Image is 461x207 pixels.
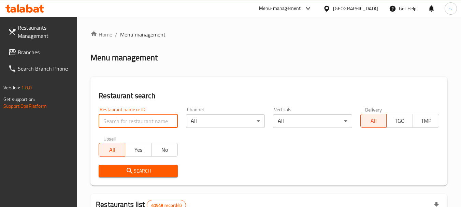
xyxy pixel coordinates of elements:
span: Search [104,167,172,175]
span: s [449,5,452,12]
span: Restaurants Management [18,24,72,40]
nav: breadcrumb [90,30,447,39]
div: All [186,114,265,128]
span: All [102,145,123,155]
label: Delivery [365,107,382,112]
span: Search Branch Phone [18,64,72,73]
button: All [360,114,387,128]
button: All [99,143,125,157]
input: Search for restaurant name or ID.. [99,114,177,128]
span: TMP [416,116,436,126]
a: Branches [3,44,77,60]
button: No [151,143,178,157]
button: Yes [125,143,152,157]
a: Support.OpsPlatform [3,102,47,110]
div: All [273,114,352,128]
span: No [154,145,175,155]
div: [GEOGRAPHIC_DATA] [333,5,378,12]
a: Home [90,30,112,39]
li: / [115,30,117,39]
div: Menu-management [259,4,301,13]
span: Yes [128,145,149,155]
h2: Menu management [90,52,158,63]
a: Search Branch Phone [3,60,77,77]
button: TGO [386,114,413,128]
span: Version: [3,83,20,92]
span: 1.0.0 [21,83,32,92]
span: TGO [389,116,410,126]
a: Restaurants Management [3,19,77,44]
span: Get support on: [3,95,35,104]
h2: Restaurant search [99,91,439,101]
span: Menu management [120,30,165,39]
button: TMP [413,114,439,128]
span: Branches [18,48,72,56]
span: All [363,116,384,126]
label: Upsell [103,136,116,141]
button: Search [99,165,177,177]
